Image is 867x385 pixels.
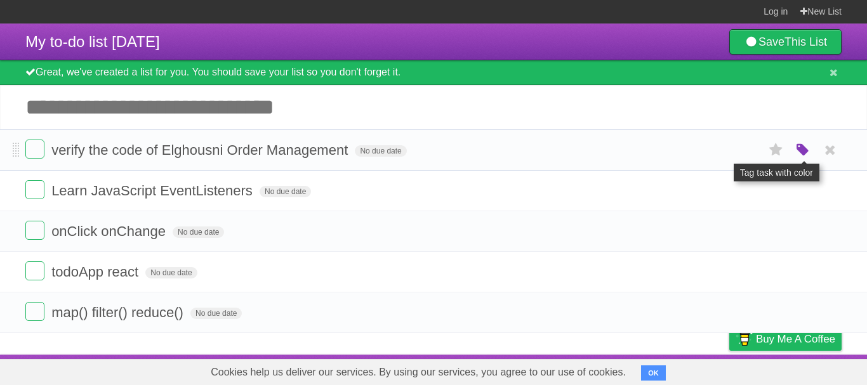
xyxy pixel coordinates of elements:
[25,221,44,240] label: Done
[51,142,351,158] span: verify the code of Elghousni Order Management
[764,140,788,160] label: Star task
[260,186,311,197] span: No due date
[198,360,639,385] span: Cookies help us deliver our services. By using our services, you agree to our use of cookies.
[729,29,842,55] a: SaveThis List
[602,358,654,382] a: Developers
[25,180,44,199] label: Done
[51,304,187,320] span: map() filter() reduce()
[25,33,160,50] span: My to-do list [DATE]
[145,267,197,278] span: No due date
[560,358,587,382] a: About
[355,145,406,157] span: No due date
[670,358,698,382] a: Terms
[173,226,224,238] span: No due date
[25,140,44,159] label: Done
[25,261,44,280] label: Done
[736,328,753,349] img: Buy me a coffee
[756,328,835,350] span: Buy me a coffee
[729,327,842,351] a: Buy me a coffee
[51,264,142,280] span: todoApp react
[713,358,746,382] a: Privacy
[190,308,242,319] span: No due date
[51,183,256,199] span: Learn JavaScript EventListeners
[25,302,44,321] label: Done
[784,36,827,48] b: This List
[51,223,169,239] span: onClick onChange
[762,358,842,382] a: Suggest a feature
[641,365,666,381] button: OK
